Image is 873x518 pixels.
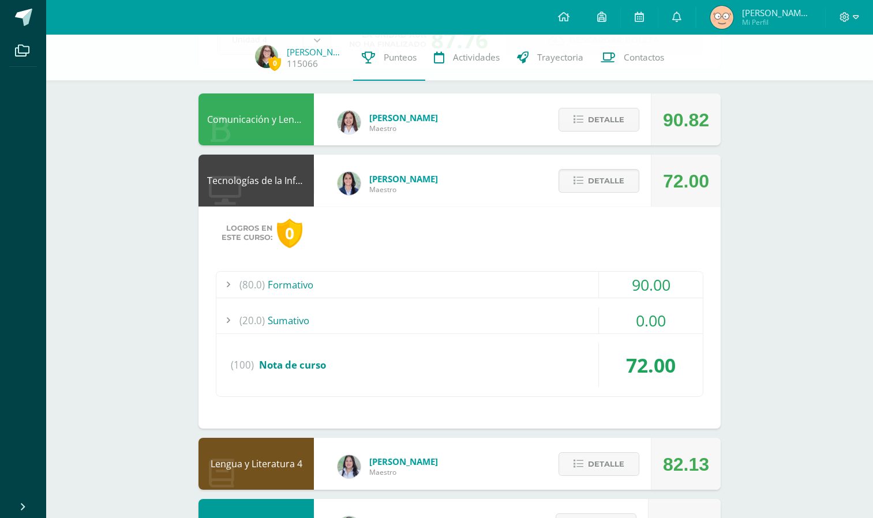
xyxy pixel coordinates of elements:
[624,51,664,63] span: Contactos
[369,123,438,133] span: Maestro
[742,17,811,27] span: Mi Perfil
[338,455,361,478] img: df6a3bad71d85cf97c4a6d1acf904499.png
[268,56,281,70] span: 0
[222,224,272,242] span: Logros en este curso:
[369,456,438,467] span: [PERSON_NAME]
[559,169,639,193] button: Detalle
[198,93,314,145] div: Comunicación y Lenguaje L3 Inglés 4
[338,172,361,195] img: 7489ccb779e23ff9f2c3e89c21f82ed0.png
[425,35,508,81] a: Actividades
[287,58,318,70] a: 115066
[663,94,709,146] div: 90.82
[369,173,438,185] span: [PERSON_NAME]
[453,51,500,63] span: Actividades
[369,112,438,123] span: [PERSON_NAME]
[198,155,314,207] div: Tecnologías de la Información y la Comunicación 4
[239,307,265,333] span: (20.0)
[369,185,438,194] span: Maestro
[384,51,417,63] span: Punteos
[592,35,673,81] a: Contactos
[216,272,703,298] div: Formativo
[599,307,703,333] div: 0.00
[599,343,703,387] div: 72.00
[231,343,254,387] span: (100)
[198,438,314,490] div: Lengua y Literatura 4
[663,155,709,207] div: 72.00
[559,452,639,476] button: Detalle
[338,111,361,134] img: acecb51a315cac2de2e3deefdb732c9f.png
[559,108,639,132] button: Detalle
[255,45,278,68] img: 7a8bb309cd2690a783a0c444a844ac85.png
[588,170,624,192] span: Detalle
[588,453,624,475] span: Detalle
[663,438,709,490] div: 82.13
[742,7,811,18] span: [PERSON_NAME] de los Angeles
[369,467,438,477] span: Maestro
[537,51,583,63] span: Trayectoria
[277,219,302,248] div: 0
[239,272,265,298] span: (80.0)
[710,6,733,29] img: 6366ed5ed987100471695a0532754633.png
[599,272,703,298] div: 90.00
[287,46,344,58] a: [PERSON_NAME]
[216,307,703,333] div: Sumativo
[353,35,425,81] a: Punteos
[508,35,592,81] a: Trayectoria
[259,358,326,371] span: Nota de curso
[588,109,624,130] span: Detalle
